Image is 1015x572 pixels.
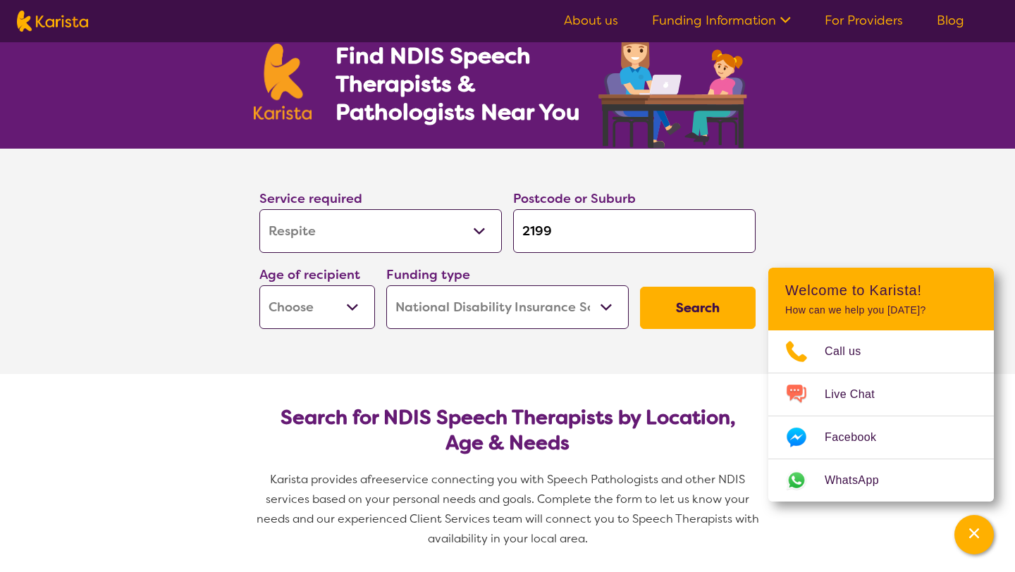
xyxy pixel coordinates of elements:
input: Type [513,209,756,253]
span: service connecting you with Speech Pathologists and other NDIS services based on your personal ne... [257,472,762,546]
label: Age of recipient [259,266,360,283]
img: Karista logo [17,11,88,32]
span: Facebook [825,427,893,448]
a: Blog [937,12,964,29]
label: Funding type [386,266,470,283]
span: Live Chat [825,384,892,405]
p: How can we help you [DATE]? [785,304,977,316]
button: Search [640,287,756,329]
h1: Find NDIS Speech Therapists & Pathologists Near You [336,42,596,126]
span: WhatsApp [825,470,896,491]
img: Karista logo [254,44,312,120]
span: free [367,472,390,487]
a: About us [564,12,618,29]
div: Channel Menu [768,268,994,502]
h2: Welcome to Karista! [785,282,977,299]
ul: Choose channel [768,330,994,502]
span: Call us [825,341,878,362]
label: Service required [259,190,362,207]
label: Postcode or Suburb [513,190,636,207]
a: Funding Information [652,12,791,29]
a: For Providers [825,12,903,29]
button: Channel Menu [954,515,994,554]
img: speech-therapy [587,25,761,149]
h2: Search for NDIS Speech Therapists by Location, Age & Needs [271,405,744,456]
span: Karista provides a [270,472,367,487]
a: Web link opens in a new tab. [768,459,994,502]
